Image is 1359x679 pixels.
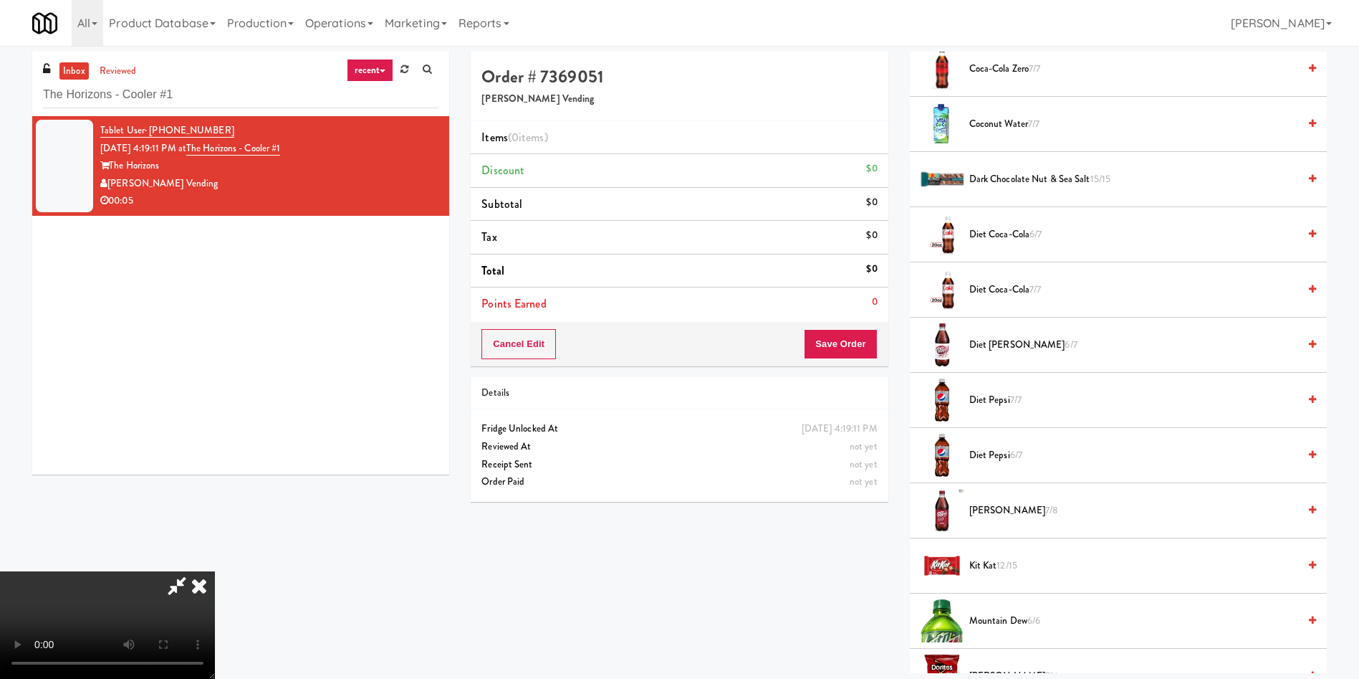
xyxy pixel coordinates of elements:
img: Micromart [32,11,57,36]
span: Items [481,129,547,146]
a: reviewed [96,62,140,80]
span: Total [481,262,504,279]
button: Save Order [804,329,877,359]
div: [PERSON_NAME] Vending [100,175,438,193]
a: Tablet User· [PHONE_NUMBER] [100,123,234,138]
span: not yet [850,440,878,453]
span: 7/7 [1010,393,1022,407]
li: Tablet User· [PHONE_NUMBER][DATE] 4:19:11 PM atThe Horizons - Cooler #1The Horizons[PERSON_NAME] ... [32,116,449,216]
span: Coconut Water [969,115,1298,133]
span: Diet Pepsi [969,391,1298,409]
span: 12/15 [997,559,1017,572]
div: Diet Coca-Cola6/7 [964,226,1316,244]
a: The Horizons - Cooler #1 [186,141,280,156]
span: Tax [481,229,496,245]
div: Diet Pepsi7/7 [964,391,1316,409]
div: [DATE] 4:19:11 PM [802,420,878,438]
span: not yet [850,475,878,488]
span: Diet Coca-Cola [969,226,1298,244]
span: Kit Kat [969,557,1298,575]
span: Coca-Cola Zero [969,60,1298,78]
div: $0 [866,194,877,212]
div: Details [481,384,877,402]
div: The Horizons [100,157,438,175]
h5: [PERSON_NAME] Vending [481,94,877,105]
div: Diet Pepsi6/7 [964,447,1316,465]
span: Diet Pepsi [969,447,1298,465]
div: Receipt Sent [481,456,877,474]
span: 7/8 [1045,503,1058,517]
input: Search vision orders [43,82,438,108]
div: Reviewed At [481,438,877,456]
span: Mountain Dew [969,612,1298,630]
div: Dark Chocolate Nut & Sea Salt15/15 [964,171,1316,189]
span: Dark Chocolate Nut & Sea Salt [969,171,1298,189]
div: Coca-Cola Zero7/7 [964,60,1316,78]
div: Diet [PERSON_NAME]6/7 [964,336,1316,354]
div: $0 [866,227,877,244]
span: Diet Coca-Cola [969,281,1298,299]
div: [PERSON_NAME]7/8 [964,502,1316,520]
button: Cancel Edit [481,329,556,359]
span: 7/7 [1028,117,1039,130]
div: $0 [866,160,877,178]
div: Diet Coca-Cola7/7 [964,281,1316,299]
div: 00:05 [100,192,438,210]
span: · [PHONE_NUMBER] [145,123,234,137]
span: not yet [850,457,878,471]
span: 6/7 [1065,338,1077,351]
span: Subtotal [481,196,522,212]
span: [DATE] 4:19:11 PM at [100,141,186,155]
span: 15/15 [1090,172,1111,186]
h4: Order # 7369051 [481,67,877,86]
span: 6/7 [1029,227,1042,241]
a: recent [347,59,394,82]
span: (0 ) [508,129,548,146]
div: 0 [872,293,878,311]
ng-pluralize: items [519,129,544,146]
span: 7/7 [1029,282,1041,296]
span: Points Earned [481,295,546,312]
div: Fridge Unlocked At [481,420,877,438]
a: inbox [59,62,89,80]
span: 6/6 [1027,614,1040,627]
div: $0 [866,260,877,278]
span: 6/7 [1010,448,1022,462]
div: Coconut Water7/7 [964,115,1316,133]
span: Discount [481,162,524,179]
span: Diet [PERSON_NAME] [969,336,1298,354]
div: Mountain Dew6/6 [964,612,1316,630]
div: Kit Kat12/15 [964,557,1316,575]
span: [PERSON_NAME] [969,502,1298,520]
div: Order Paid [481,473,877,491]
span: 7/7 [1029,62,1040,75]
